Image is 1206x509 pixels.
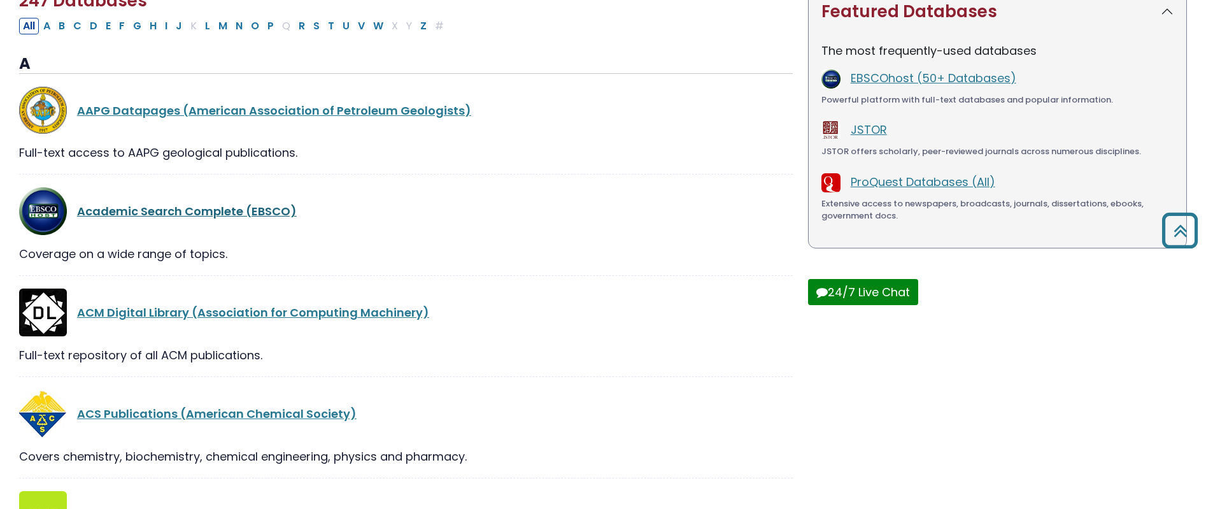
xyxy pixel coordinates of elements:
[354,18,369,34] button: Filter Results V
[201,18,214,34] button: Filter Results L
[232,18,246,34] button: Filter Results N
[102,18,115,34] button: Filter Results E
[129,18,145,34] button: Filter Results G
[19,347,793,364] div: Full-text repository of all ACM publications.
[19,448,793,465] div: Covers chemistry, biochemistry, chemical engineering, physics and pharmacy.
[19,245,793,262] div: Coverage on a wide range of topics.
[19,17,449,33] div: Alpha-list to filter by first letter of database name
[19,144,793,161] div: Full-text access to AAPG geological publications.
[324,18,338,34] button: Filter Results T
[86,18,101,34] button: Filter Results D
[172,18,186,34] button: Filter Results J
[115,18,129,34] button: Filter Results F
[19,55,793,74] h3: A
[369,18,387,34] button: Filter Results W
[339,18,353,34] button: Filter Results U
[77,103,471,118] a: AAPG Datapages (American Association of Petroleum Geologists)
[264,18,278,34] button: Filter Results P
[295,18,309,34] button: Filter Results R
[821,94,1174,106] div: Powerful platform with full-text databases and popular information.
[851,174,995,190] a: ProQuest Databases (All)
[77,406,357,422] a: ACS Publications (American Chemical Society)
[77,203,297,219] a: Academic Search Complete (EBSCO)
[146,18,160,34] button: Filter Results H
[39,18,54,34] button: Filter Results A
[77,305,429,320] a: ACM Digital Library (Association for Computing Machinery)
[851,122,887,138] a: JSTOR
[215,18,231,34] button: Filter Results M
[821,42,1174,59] p: The most frequently-used databases
[821,197,1174,222] div: Extensive access to newspapers, broadcasts, journals, dissertations, ebooks, government docs.
[851,70,1016,86] a: EBSCOhost (50+ Databases)
[161,18,171,34] button: Filter Results I
[821,145,1174,158] div: JSTOR offers scholarly, peer-reviewed journals across numerous disciplines.
[416,18,430,34] button: Filter Results Z
[1157,219,1203,242] a: Back to Top
[55,18,69,34] button: Filter Results B
[309,18,323,34] button: Filter Results S
[19,18,39,34] button: All
[69,18,85,34] button: Filter Results C
[808,279,918,305] button: 24/7 Live Chat
[247,18,263,34] button: Filter Results O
